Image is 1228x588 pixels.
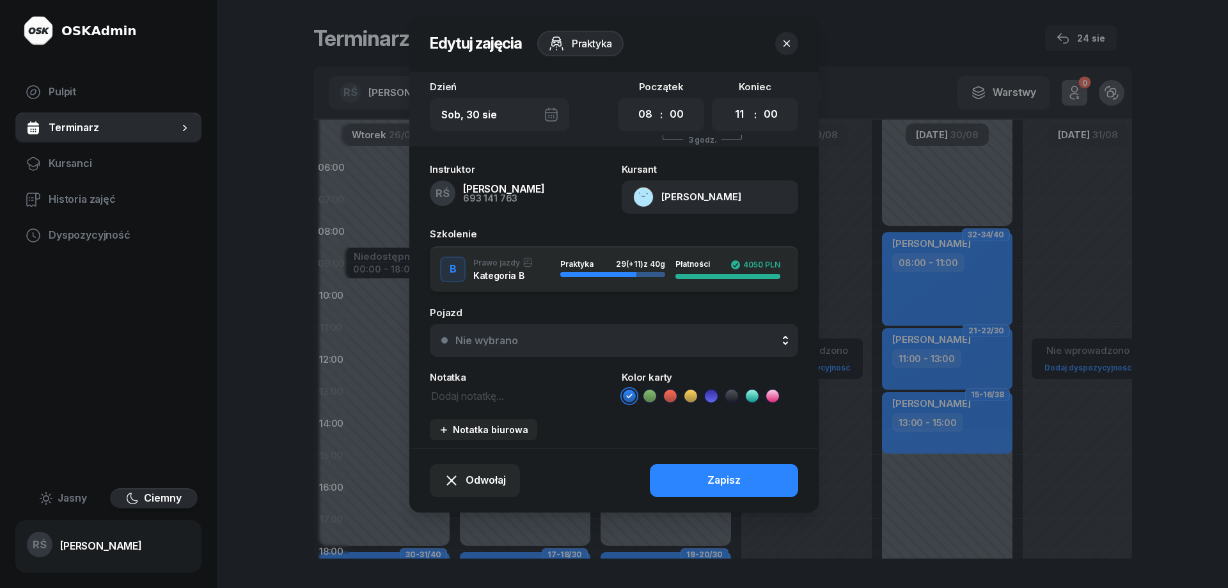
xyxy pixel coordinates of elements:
div: Zapisz [707,472,741,489]
span: Ciemny [144,490,182,507]
button: Ciemny [110,488,198,509]
div: [PERSON_NAME] [463,184,545,194]
a: Pulpit [15,77,201,107]
a: Kursanci [15,148,201,179]
a: Terminarz [15,113,201,143]
div: OSKAdmin [61,22,136,40]
span: Jasny [58,490,87,507]
span: Dyspozycyjność [49,227,191,244]
button: Zapisz [650,464,798,497]
span: Historia zajęć [49,191,191,208]
button: Jasny [19,488,107,509]
a: Historia zajęć [15,184,201,215]
div: : [754,107,757,122]
div: [PERSON_NAME] [60,541,142,551]
div: 693 141 763 [463,194,545,203]
h2: Edytuj zajęcia [430,33,522,54]
img: logo-light@2x.png [23,15,54,46]
span: Kursanci [49,155,191,172]
span: RŚ [436,188,450,199]
div: Notatka biurowa [439,424,528,435]
button: Notatka biurowa [430,419,537,440]
span: RŚ [33,539,47,550]
button: [PERSON_NAME] [622,180,798,214]
div: : [660,107,663,122]
button: Nie wybrano [430,324,798,357]
a: Dyspozycyjność [15,220,201,251]
button: Odwołaj [430,464,520,497]
span: Terminarz [49,120,178,136]
span: Pulpit [49,84,191,100]
div: Nie wybrano [455,335,518,346]
span: Odwołaj [466,472,506,489]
